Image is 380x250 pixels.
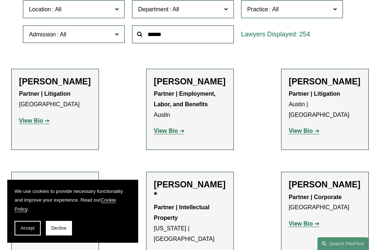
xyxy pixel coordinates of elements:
[138,6,169,12] span: Department
[317,237,368,250] a: Search this site
[289,89,361,120] p: Austin | [GEOGRAPHIC_DATA]
[289,76,361,87] h2: [PERSON_NAME]
[15,197,116,211] a: Cookie Policy
[289,91,340,97] strong: Partner | Litigation
[154,89,226,120] p: Austin
[289,128,313,134] strong: View Bio
[7,180,138,243] section: Cookie banner
[19,91,70,97] strong: Partner | Litigation
[289,128,319,134] a: View Bio
[289,194,342,200] strong: Partner | Corporate
[154,128,184,134] a: View Bio
[29,6,51,12] span: Location
[154,202,226,244] p: [US_STATE] | [GEOGRAPHIC_DATA]
[289,179,361,190] h2: [PERSON_NAME]
[19,118,49,124] a: View Bio
[289,221,319,227] a: View Bio
[19,89,91,110] p: [GEOGRAPHIC_DATA]
[289,221,313,227] strong: View Bio
[19,179,91,190] h2: [PERSON_NAME]
[247,6,268,12] span: Practice
[19,118,43,124] strong: View Bio
[29,31,56,37] span: Admission
[299,31,310,38] span: 254
[15,187,131,214] p: We use cookies to provide necessary functionality and improve your experience. Read our .
[46,221,72,235] button: Decline
[51,226,67,231] span: Decline
[154,204,211,221] strong: Partner | Intellectual Property
[15,221,41,235] button: Accept
[154,91,217,107] strong: Partner | Employment, Labor, and Benefits
[19,76,91,87] h2: [PERSON_NAME]
[289,192,361,213] p: [GEOGRAPHIC_DATA]
[154,76,226,87] h2: [PERSON_NAME]
[21,226,35,231] span: Accept
[154,128,178,134] strong: View Bio
[154,179,226,200] h2: [PERSON_NAME]*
